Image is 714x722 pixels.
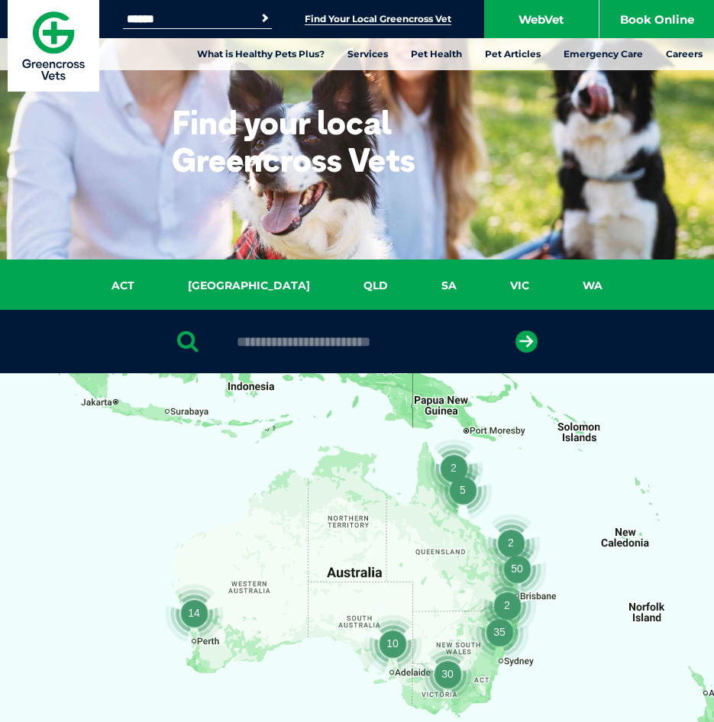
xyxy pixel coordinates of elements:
div: 35 [464,597,535,667]
button: Search [257,11,273,26]
a: Pet Articles [473,38,552,70]
div: 10 [357,608,428,678]
div: 30 [412,639,483,709]
a: Services [336,38,399,70]
a: Emergency Care [552,38,654,70]
a: [GEOGRAPHIC_DATA] [161,277,337,295]
div: 5 [428,455,498,525]
div: 2 [418,433,489,503]
div: 2 [476,508,546,578]
a: SA [415,277,483,295]
h1: Find your local Greencross Vets [172,104,473,179]
a: What is Healthy Pets Plus? [186,38,336,70]
div: 14 [159,578,229,648]
div: 50 [482,533,552,604]
a: QLD [337,277,415,295]
div: 2 [472,570,542,640]
a: ACT [85,277,161,295]
a: Pet Health [399,38,473,70]
a: VIC [483,277,556,295]
a: Find Your Local Greencross Vet [305,13,451,25]
a: WA [556,277,629,295]
a: Careers [654,38,714,70]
